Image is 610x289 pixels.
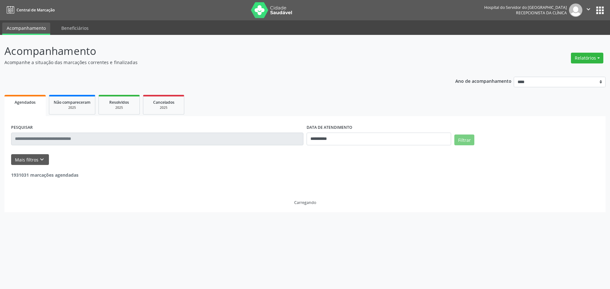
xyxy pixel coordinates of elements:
[148,105,180,110] div: 2025
[153,100,174,105] span: Cancelados
[103,105,135,110] div: 2025
[4,5,55,15] a: Central de Marcação
[307,123,352,133] label: DATA DE ATENDIMENTO
[294,200,316,205] div: Carregando
[15,100,36,105] span: Agendados
[582,3,594,17] button: 
[57,23,93,34] a: Beneficiários
[484,5,567,10] div: Hospital do Servidor do [GEOGRAPHIC_DATA]
[4,59,425,66] p: Acompanhe a situação das marcações correntes e finalizadas
[11,123,33,133] label: PESQUISAR
[54,100,91,105] span: Não compareceram
[516,10,567,16] span: Recepcionista da clínica
[11,172,78,178] strong: 1931031 marcações agendadas
[585,6,592,13] i: 
[454,135,474,145] button: Filtrar
[569,3,582,17] img: img
[594,5,606,16] button: apps
[455,77,512,85] p: Ano de acompanhamento
[54,105,91,110] div: 2025
[571,53,603,63] button: Relatórios
[11,154,49,165] button: Mais filtroskeyboard_arrow_down
[4,43,425,59] p: Acompanhamento
[17,7,55,13] span: Central de Marcação
[2,23,50,35] a: Acompanhamento
[38,156,45,163] i: keyboard_arrow_down
[109,100,129,105] span: Resolvidos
